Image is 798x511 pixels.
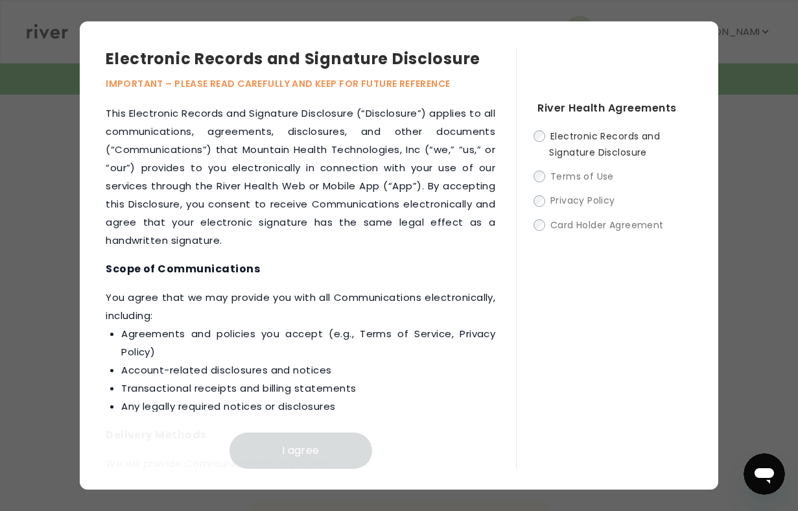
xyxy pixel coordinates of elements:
[121,379,495,398] li: Transactional receipts and billing statements
[550,219,664,232] span: Card Holder Agreement
[106,260,495,278] h4: Scope of Communications
[106,289,495,416] p: ‍You agree that we may provide you with all Communications electronically, including:
[121,361,495,379] li: Account-related disclosures and notices
[106,47,516,71] h3: Electronic Records and Signature Disclosure
[550,195,615,208] span: Privacy Policy
[537,99,692,117] h4: River Health Agreements
[106,76,516,91] p: IMPORTANT – PLEASE READ CAREFULLY AND KEEP FOR FUTURE REFERENCE
[744,453,785,495] iframe: Button to launch messaging window
[121,325,495,361] li: Agreements and policies you accept (e.g., Terms of Service, Privacy Policy)
[121,398,495,416] li: Any legally required notices or disclosures
[549,130,660,159] span: Electronic Records and Signature Disclosure
[550,170,614,183] span: Terms of Use
[106,104,495,250] p: This Electronic Records and Signature Disclosure (“Disclosure”) applies to all communications, ag...
[229,433,372,469] button: I agree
